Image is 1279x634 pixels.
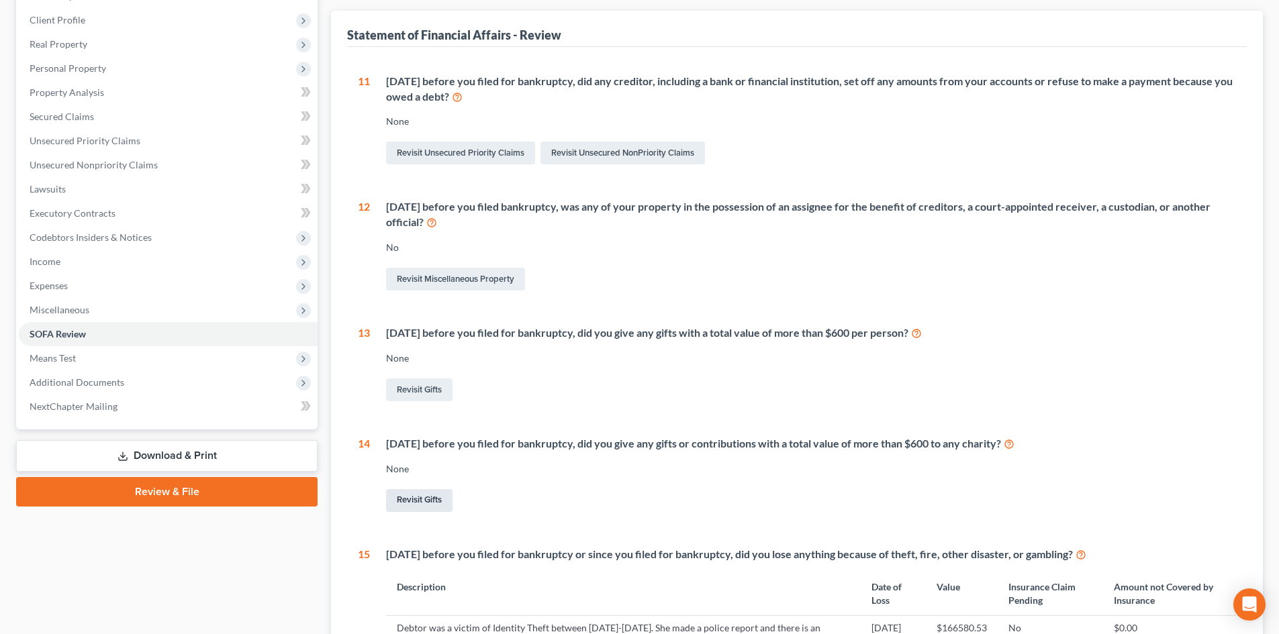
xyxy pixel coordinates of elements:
[19,153,318,177] a: Unsecured Nonpriority Claims
[30,183,66,195] span: Lawsuits
[386,199,1236,230] div: [DATE] before you filed bankruptcy, was any of your property in the possession of an assignee for...
[19,81,318,105] a: Property Analysis
[30,401,117,412] span: NextChapter Mailing
[30,328,86,339] span: SOFA Review
[358,325,370,404] div: 13
[19,201,318,225] a: Executory Contracts
[386,462,1236,476] div: None
[386,74,1236,105] div: [DATE] before you filed for bankruptcy, did any creditor, including a bank or financial instituti...
[30,304,89,315] span: Miscellaneous
[998,573,1103,615] th: Insurance Claim Pending
[30,280,68,291] span: Expenses
[358,199,370,293] div: 12
[30,376,124,388] span: Additional Documents
[19,177,318,201] a: Lawsuits
[30,62,106,74] span: Personal Property
[19,129,318,153] a: Unsecured Priority Claims
[19,394,318,419] a: NextChapter Mailing
[1103,573,1236,615] th: Amount not Covered by Insurance
[19,322,318,346] a: SOFA Review
[30,256,60,267] span: Income
[358,74,370,168] div: 11
[386,489,453,512] a: Revisit Gifts
[347,27,561,43] div: Statement of Financial Affairs - Review
[386,547,1236,562] div: [DATE] before you filed for bankruptcy or since you filed for bankruptcy, did you lose anything b...
[386,142,535,164] a: Revisit Unsecured Priority Claims
[30,159,158,170] span: Unsecured Nonpriority Claims
[30,111,94,122] span: Secured Claims
[16,440,318,472] a: Download & Print
[386,573,860,615] th: Description
[358,436,370,515] div: 14
[386,325,1236,341] div: [DATE] before you filed for bankruptcy, did you give any gifts with a total value of more than $6...
[30,231,152,243] span: Codebtors Insiders & Notices
[30,87,104,98] span: Property Analysis
[386,241,1236,254] div: No
[30,14,85,25] span: Client Profile
[926,573,998,615] th: Value
[30,135,140,146] span: Unsecured Priority Claims
[19,105,318,129] a: Secured Claims
[386,268,525,290] a: Revisit Miscellaneous Property
[30,38,87,50] span: Real Property
[1233,588,1266,621] div: Open Intercom Messenger
[30,352,76,364] span: Means Test
[861,573,926,615] th: Date of Loss
[386,352,1236,365] div: None
[386,115,1236,128] div: None
[386,436,1236,452] div: [DATE] before you filed for bankruptcy, did you give any gifts or contributions with a total valu...
[540,142,705,164] a: Revisit Unsecured NonPriority Claims
[386,378,453,401] a: Revisit Gifts
[30,207,115,219] span: Executory Contracts
[16,477,318,507] a: Review & File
